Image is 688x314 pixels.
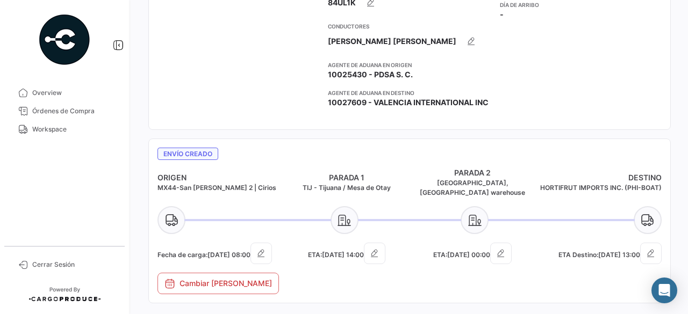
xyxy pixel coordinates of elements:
h5: MX44-San [PERSON_NAME] 2 | Cirios [157,183,284,193]
span: Órdenes de Compra [32,106,116,116]
h5: TIJ - Tijuana / Mesa de Otay [284,183,410,193]
h4: PARADA 2 [410,167,536,178]
span: 10027609 - VALENCIA INTERNATIONAL INC [328,97,489,108]
h4: ORIGEN [157,172,284,183]
span: [DATE] 13:00 [598,251,640,259]
a: Órdenes de Compra [9,102,120,120]
h5: HORTIFRUT IMPORTS INC. (PHI-BOAT) [536,183,662,193]
span: - [500,9,504,20]
img: powered-by.png [38,13,91,67]
h4: DESTINO [536,172,662,183]
span: [PERSON_NAME] [PERSON_NAME] [328,36,456,47]
span: [DATE] 08:00 [207,251,250,259]
span: Overview [32,88,116,98]
h4: PARADA 1 [284,172,410,183]
span: Workspace [32,125,116,134]
span: [DATE] 14:00 [322,251,364,259]
div: Abrir Intercom Messenger [651,278,677,303]
h5: ETA: [410,243,536,264]
span: [DATE] 00:00 [447,251,490,259]
span: Cerrar Sesión [32,260,116,269]
app-card-info-title: Agente de Aduana en Origen [328,61,491,69]
h5: ETA: [284,243,410,264]
app-card-info-title: Conductores [328,22,491,31]
h5: ETA Destino: [536,243,662,264]
span: Envío creado [157,148,218,160]
button: Cambiar [PERSON_NAME] [157,273,279,294]
span: 10025430 - PDSA S. C. [328,69,413,80]
h5: [GEOGRAPHIC_DATA],[GEOGRAPHIC_DATA] warehouse [410,178,536,198]
app-card-info-title: Agente de Aduana en Destino [328,89,491,97]
h5: Fecha de carga: [157,243,284,264]
a: Overview [9,84,120,102]
app-card-info-title: Día de Arribo [500,1,657,9]
a: Workspace [9,120,120,138]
